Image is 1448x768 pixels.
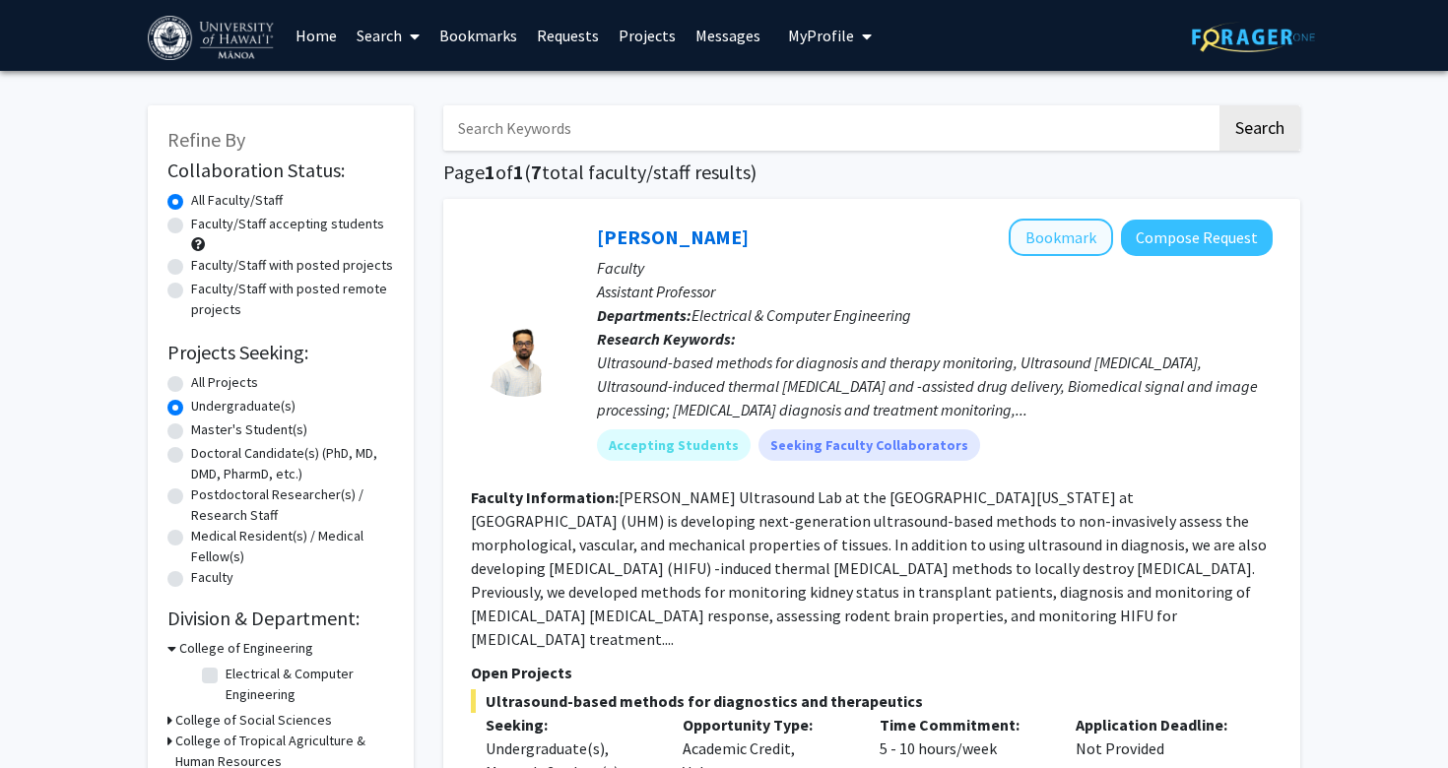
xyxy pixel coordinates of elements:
[429,1,527,70] a: Bookmarks
[513,160,524,184] span: 1
[191,396,296,416] label: Undergraduate(s)
[597,305,691,325] b: Departments:
[485,160,495,184] span: 1
[1076,713,1243,736] p: Application Deadline:
[597,280,1273,303] p: Assistant Professor
[1219,105,1300,151] button: Search
[597,224,749,249] a: [PERSON_NAME]
[758,429,980,461] mat-chip: Seeking Faculty Collaborators
[167,159,394,182] h2: Collaboration Status:
[191,255,393,276] label: Faculty/Staff with posted projects
[286,1,347,70] a: Home
[175,710,332,731] h3: College of Social Sciences
[527,1,609,70] a: Requests
[148,16,278,60] img: University of Hawaiʻi at Mānoa Logo
[597,329,736,349] b: Research Keywords:
[347,1,429,70] a: Search
[191,372,258,393] label: All Projects
[486,713,653,736] p: Seeking:
[191,484,394,526] label: Postdoctoral Researcher(s) / Research Staff
[191,214,384,234] label: Faculty/Staff accepting students
[1121,220,1273,256] button: Compose Request to Murad Hossain
[191,526,394,567] label: Medical Resident(s) / Medical Fellow(s)
[471,661,1273,684] p: Open Projects
[167,341,394,364] h2: Projects Seeking:
[531,160,542,184] span: 7
[15,679,84,753] iframe: Chat
[1009,219,1113,256] button: Add Murad Hossain to Bookmarks
[597,351,1273,421] div: Ultrasound-based methods for diagnosis and therapy monitoring, Ultrasound [MEDICAL_DATA], Ultraso...
[191,279,394,320] label: Faculty/Staff with posted remote projects
[167,607,394,630] h2: Division & Department:
[179,638,313,659] h3: College of Engineering
[880,713,1047,736] p: Time Commitment:
[1192,22,1315,52] img: ForagerOne Logo
[167,127,245,152] span: Refine By
[683,713,850,736] p: Opportunity Type:
[597,256,1273,280] p: Faculty
[609,1,686,70] a: Projects
[191,567,233,588] label: Faculty
[471,487,1267,649] fg-read-more: [PERSON_NAME] Ultrasound Lab at the [GEOGRAPHIC_DATA][US_STATE] at [GEOGRAPHIC_DATA] (UHM) is dev...
[226,664,389,705] label: Electrical & Computer Engineering
[191,443,394,484] label: Doctoral Candidate(s) (PhD, MD, DMD, PharmD, etc.)
[191,190,283,211] label: All Faculty/Staff
[471,689,1273,713] span: Ultrasound-based methods for diagnostics and therapeutics
[597,429,751,461] mat-chip: Accepting Students
[443,105,1217,151] input: Search Keywords
[443,160,1300,184] h1: Page of ( total faculty/staff results)
[686,1,770,70] a: Messages
[191,419,307,440] label: Master's Student(s)
[471,487,619,507] b: Faculty Information:
[788,26,854,45] span: My Profile
[691,305,911,325] span: Electrical & Computer Engineering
